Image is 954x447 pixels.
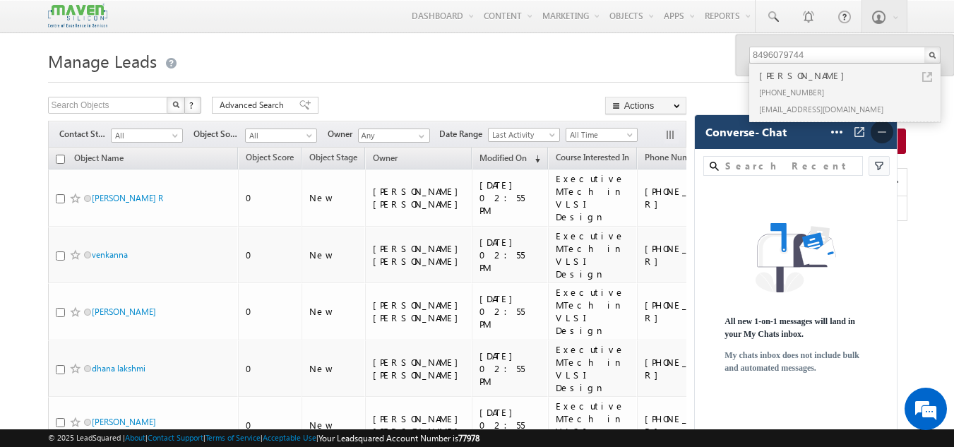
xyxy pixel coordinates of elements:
img: filter icon [872,159,886,173]
span: (sorted descending) [529,153,540,165]
div: 0 [246,419,295,431]
a: [PERSON_NAME] [92,306,156,317]
div: [PERSON_NAME] [756,68,946,83]
div: Executive MTech in VLSI Design [556,343,631,394]
div: New [309,249,359,261]
span: Date Range [439,128,488,141]
span: Course Interested In [556,152,629,162]
span: Modified On [479,153,527,163]
a: All [245,129,317,143]
div: Executive MTech in VLSI Design [556,230,631,280]
a: Contact Support [148,433,203,442]
div: [DATE] 02:55 PM [479,350,542,388]
textarea: Type your message and hit 'Enter' [18,131,258,335]
img: loading 2 [756,223,835,292]
a: dhana lakshmi [92,363,145,374]
input: Search Objects [749,47,941,64]
span: All [246,129,313,142]
a: Object Stage [302,150,364,168]
img: Search [172,101,179,108]
span: All [112,129,179,142]
span: 77978 [458,433,479,443]
div: [DATE] 02:55 PM [479,292,542,330]
a: Course Interested In [549,150,636,168]
span: Object Stage [309,152,357,162]
a: Terms of Service [205,433,261,442]
div: New [309,191,359,204]
span: Your Leadsquared Account Number is [318,433,479,443]
div: [DATE] 02:55 PM [479,179,542,217]
div: [PERSON_NAME] [PERSON_NAME] [373,242,465,268]
div: [PERSON_NAME] [PERSON_NAME] [373,185,465,210]
img: d_60004797649_company_0_60004797649 [24,74,59,93]
a: Object Name [67,150,131,169]
span: Phone Number [645,152,702,162]
div: New [309,419,359,431]
img: svg+xml;base64,PHN2ZyB4bWxucz0iaHR0cDovL3d3dy53My5vcmcvMjAwMC9zdmciIHdpZHRoPSIyNCIgaGVpZ2h0PSIyNC... [875,125,889,139]
img: search [710,162,719,171]
span: Owner [373,153,398,163]
a: [PERSON_NAME] [PERSON_NAME] [92,417,156,441]
input: Type to Search [358,129,430,143]
div: [PHONE_NUMBER] [645,242,737,268]
a: All Time [566,128,638,142]
span: © 2025 LeadSquared | | | | | [48,431,479,445]
span: Manage Leads [48,49,157,72]
span: Object Source [193,128,245,141]
div: [PHONE_NUMBER] [645,412,737,438]
div: [PERSON_NAME] [PERSON_NAME] [373,412,465,438]
a: Acceptable Use [263,433,316,442]
div: [DATE] 02:55 PM [479,236,542,274]
span: ? [189,99,196,111]
span: Converse - Chat [705,126,787,138]
div: [PHONE_NUMBER] [645,299,737,324]
span: Owner [328,128,358,141]
div: Minimize live chat window [232,7,266,41]
a: All [111,129,183,143]
div: New [309,305,359,318]
div: Chat with us now [73,74,237,93]
div: [DATE] 02:55 PM [479,406,542,444]
div: [PHONE_NUMBER] [645,185,737,210]
a: Modified On (sorted descending) [472,150,547,168]
button: Actions [605,97,686,114]
em: Start Chat [192,347,256,366]
div: 0 [246,191,295,204]
span: All Time [566,129,633,141]
div: [PERSON_NAME] [PERSON_NAME] [373,356,465,381]
div: [PERSON_NAME] [PERSON_NAME] [373,299,465,324]
div: 0 [246,305,295,318]
div: [PHONE_NUMBER] [645,356,737,381]
img: Custom Logo [48,4,107,28]
div: New [309,362,359,375]
span: Last Activity [489,129,556,141]
div: Executive MTech in VLSI Design [556,286,631,337]
a: Object Score [239,150,301,168]
a: About [125,433,145,442]
input: Search Recent Chats [722,158,857,174]
span: All new 1-on-1 messages will land in your My Chats inbox. [725,315,867,340]
span: My chats inbox does not include bulk and automated messages. [725,349,867,374]
a: venkanna [92,249,128,260]
a: Phone Number [638,150,709,168]
a: Last Activity [488,128,560,142]
div: 0 [246,249,295,261]
div: [EMAIL_ADDRESS][DOMAIN_NAME] [756,100,946,117]
img: Open Full Screen [852,125,866,139]
span: Advanced Search [220,99,288,112]
a: Show All Items [411,129,429,143]
a: [PERSON_NAME] R [92,193,163,203]
button: ? [184,97,201,114]
input: Check all records [56,155,65,164]
div: 0 [246,362,295,375]
div: Executive MTech in VLSI Design [556,172,631,223]
span: Object Score [246,152,294,162]
div: [PHONE_NUMBER] [756,83,946,100]
span: Contact Stage [59,128,111,141]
